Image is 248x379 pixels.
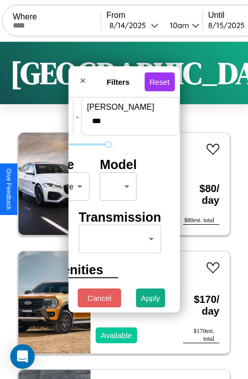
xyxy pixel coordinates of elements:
h4: Model [100,157,137,172]
div: $ 170 est. total [183,327,219,343]
h4: Transmission [79,210,161,225]
div: Open Intercom Messenger [10,344,35,369]
button: Cancel [78,289,121,307]
h4: Filters [92,77,144,86]
label: Where [13,12,101,21]
h3: $ 80 / day [183,173,219,217]
button: Apply [136,289,166,307]
button: 10am [162,20,202,31]
button: Reset [144,72,174,91]
p: Available [101,328,132,342]
div: 10am [165,20,192,30]
button: 8/14/2025 [106,20,162,31]
h3: $ 170 / day [183,283,219,327]
div: 8 / 14 / 2025 [109,20,151,30]
label: From [106,11,202,20]
div: Give Feedback [5,169,12,210]
div: $ 80 est. total [183,217,219,225]
label: [PERSON_NAME] [87,103,174,112]
h4: Amenities [42,263,112,277]
p: - [76,109,79,123]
